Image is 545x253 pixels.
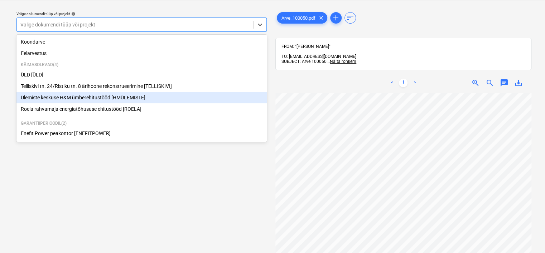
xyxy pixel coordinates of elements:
span: chat [500,79,508,87]
a: Page 1 is your current page [399,79,407,87]
span: help [70,12,76,16]
a: Previous page [387,79,396,87]
div: Ülemiste keskuse H&M ümberehitustööd [HMÜLEMISTE] [16,92,267,103]
span: zoom_in [471,79,480,87]
div: Telliskivi tn. 24/Ristiku tn. 8 ärihoone rekonstrueerimine [TELLISKIVI] [16,80,267,92]
div: ÜLD [ÜLD] [16,69,267,80]
span: ... [327,59,356,64]
div: Enefit Power peakontor [ENEFITPOWER] [16,128,267,139]
span: zoom_out [486,79,494,87]
div: Koondarve [16,36,267,48]
div: Eelarvestus [16,48,267,59]
span: sort [346,14,355,22]
p: Garantiiperioodil ( 2 ) [21,120,262,126]
div: Roela rahvamaja energiatõhususe ehitustööd [ROELA] [16,103,267,115]
span: SUBJECT: Arve 100050 [281,59,327,64]
span: Näita rohkem [330,59,356,64]
div: Valige dokumendi tüüp või projekt [16,11,267,16]
div: Arve_100050.pdf [277,12,327,24]
p: Käimasolevad ( 4 ) [21,62,262,68]
div: [STREET_ADDRESS] [PALDISKI] [16,139,267,150]
span: save_alt [514,79,523,87]
span: FROM: "[PERSON_NAME]" [281,44,331,49]
span: Arve_100050.pdf [277,15,320,21]
span: clear [317,14,325,22]
span: TO: [EMAIL_ADDRESS][DOMAIN_NAME] [281,54,356,59]
a: Next page [410,79,419,87]
span: add [332,14,340,22]
div: Paldiski mnt 48a Tallinn [PALDISKI] [16,139,267,150]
